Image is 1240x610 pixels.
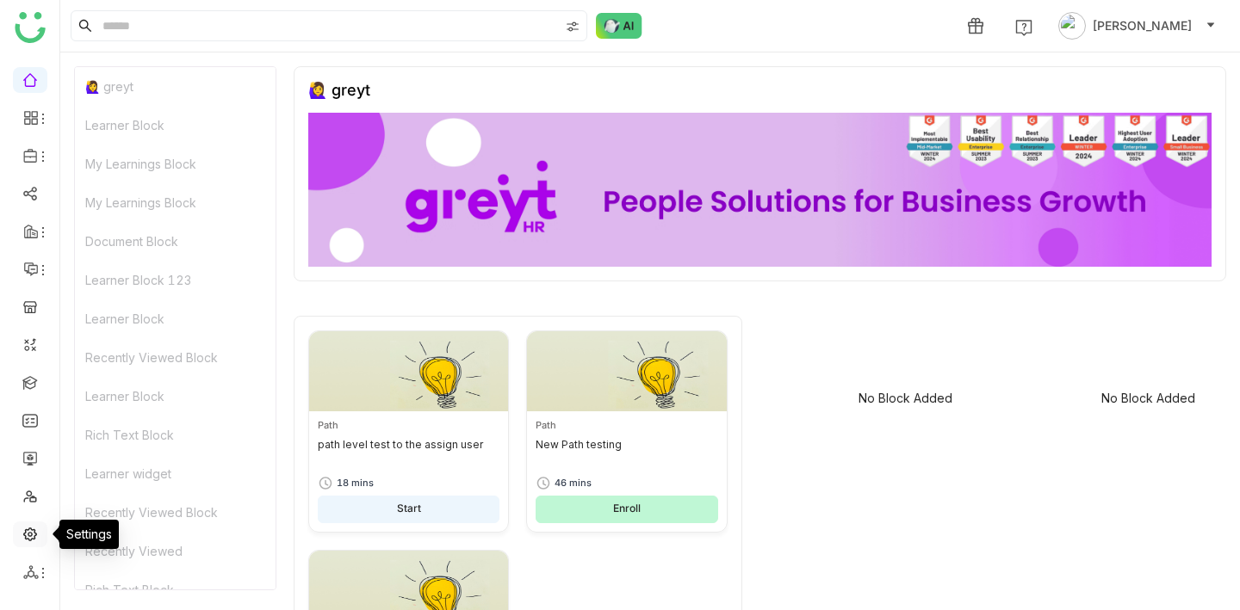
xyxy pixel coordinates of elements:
[75,299,276,338] div: Learner Block
[318,438,499,465] div: path level test to the assign user
[15,12,46,43] img: logo
[566,20,580,34] img: search-type.svg
[75,183,276,222] div: My Learnings Block
[318,418,499,433] div: Path
[536,418,717,433] div: Path
[613,501,641,517] span: Enroll
[1055,12,1219,40] button: [PERSON_NAME]
[536,496,717,523] button: Enroll
[75,570,276,609] div: Rich Text Block
[318,475,333,490] img: timer.svg
[527,331,726,411] img: Thumbnail
[1058,12,1086,40] img: avatar
[1093,16,1192,35] span: [PERSON_NAME]
[75,377,276,416] div: Learner Block
[75,261,276,299] div: Learner Block 123
[397,501,421,517] span: Start
[536,475,551,490] img: timer.svg
[308,81,370,99] div: 🙋‍♀️ greyt
[318,496,499,523] button: Start
[536,438,717,465] div: New Path testing
[309,331,508,411] img: Thumbnail
[308,113,1212,267] img: 68ca8a786afc163911e2cfd3
[859,391,952,405] div: No Block Added
[75,338,276,377] div: Recently Viewed Block
[75,493,276,532] div: Recently Viewed Block
[596,13,642,39] img: ask-buddy-normal.svg
[75,106,276,145] div: Learner Block
[1015,19,1032,36] img: help.svg
[75,532,276,570] div: Recently Viewed
[75,67,276,106] div: 🙋‍♀️ greyt
[337,476,374,490] div: 18 mins
[1101,391,1195,405] div: No Block Added
[75,145,276,183] div: My Learnings Block
[75,222,276,261] div: Document Block
[555,476,592,490] div: 46 mins
[59,520,119,549] div: Settings
[75,454,276,493] div: Learner widget
[75,416,276,454] div: Rich Text Block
